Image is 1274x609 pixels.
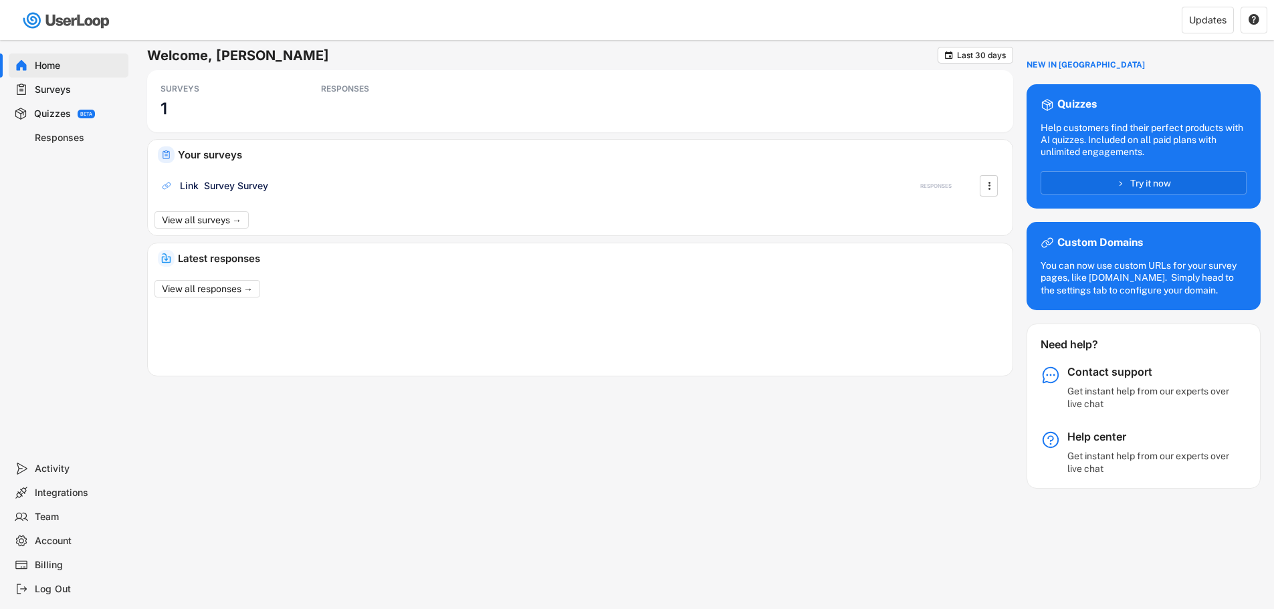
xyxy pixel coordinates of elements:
div: Activity [35,463,123,475]
button: Try it now [1041,171,1247,195]
img: IncomingMajor.svg [161,253,171,263]
div: SURVEYS [161,84,281,94]
div: Help customers find their perfect products with AI quizzes. Included on all paid plans with unlim... [1041,122,1247,158]
div: You can now use custom URLs for your survey pages, like [DOMAIN_NAME]. Simply head to the setting... [1041,259,1247,296]
div: Responses [35,132,123,144]
text:  [1249,13,1259,25]
text:  [988,178,990,193]
div: Get instant help from our experts over live chat [1067,385,1235,409]
div: BETA [80,112,92,116]
div: Get instant help from our experts over live chat [1067,450,1235,474]
h3: 1 [161,98,167,119]
button:  [944,50,954,60]
div: Updates [1189,15,1227,25]
div: Team [35,511,123,523]
div: Home [35,59,123,72]
div: NEW IN [GEOGRAPHIC_DATA] [1027,60,1145,71]
button:  [982,176,996,196]
div: Log Out [35,583,123,596]
div: Contact support [1067,365,1235,379]
div: Billing [35,559,123,572]
div: Need help? [1041,338,1134,352]
div: Custom Domains [1057,236,1143,250]
div: RESPONSES [321,84,441,94]
button: View all responses → [154,280,260,297]
div: Account [35,535,123,547]
button: View all surveys → [154,211,249,229]
h6: Welcome, [PERSON_NAME] [147,47,938,64]
text:  [945,50,953,60]
span: Try it now [1130,178,1171,188]
div: Surveys [35,84,123,96]
div: Quizzes [1057,98,1097,112]
button:  [1248,14,1260,26]
div: Last 30 days [957,51,1006,59]
div: Integrations [35,487,123,499]
div: Help center [1067,430,1235,444]
div: Latest responses [178,253,1002,263]
img: userloop-logo-01.svg [20,7,114,34]
div: Your surveys [178,150,1002,160]
div: RESPONSES [920,182,952,190]
div: Quizzes [34,108,71,120]
div: Link Survey Survey [180,179,268,193]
